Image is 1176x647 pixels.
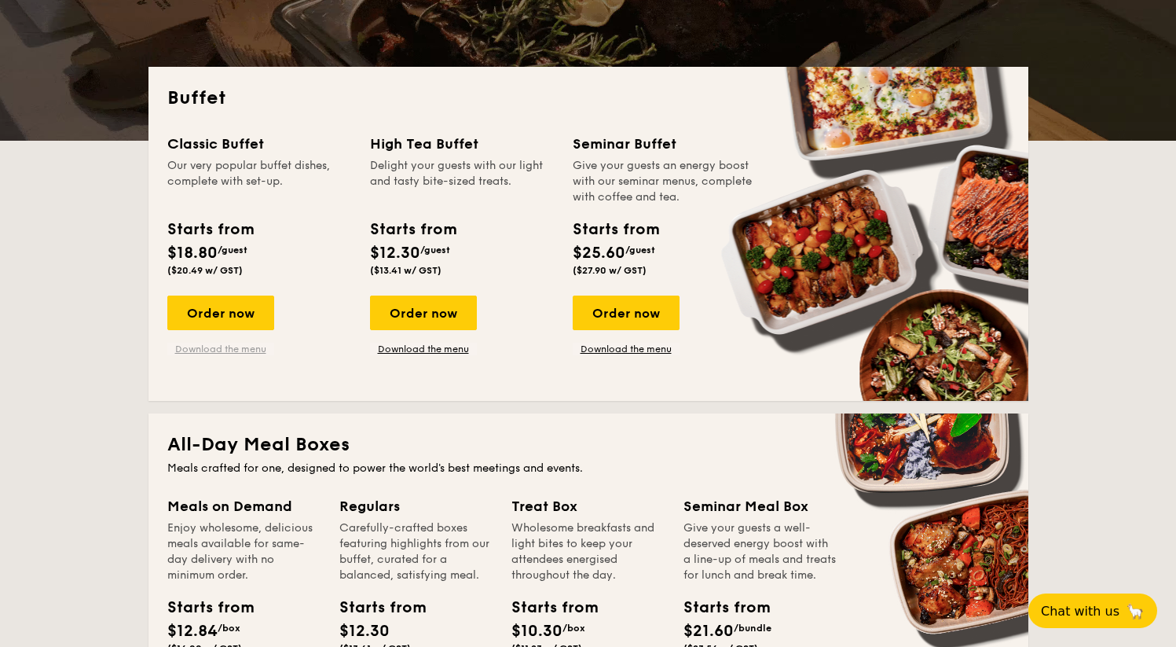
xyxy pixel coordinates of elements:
[683,495,837,517] div: Seminar Meal Box
[218,623,240,634] span: /box
[370,296,477,330] div: Order now
[339,520,493,583] div: Carefully-crafted boxes featuring highlights from our buffet, curated for a balanced, satisfying ...
[167,133,351,155] div: Classic Buffet
[573,296,680,330] div: Order now
[573,265,647,276] span: ($27.90 w/ GST)
[573,218,658,241] div: Starts from
[683,596,754,619] div: Starts from
[218,244,247,255] span: /guest
[420,244,450,255] span: /guest
[370,133,554,155] div: High Tea Buffet
[167,461,1009,476] div: Meals crafted for one, designed to power the world's best meetings and events.
[370,343,477,355] a: Download the menu
[167,265,243,276] span: ($20.49 w/ GST)
[734,623,771,634] span: /bundle
[1126,602,1145,620] span: 🦙
[167,343,274,355] a: Download the menu
[511,520,665,583] div: Wholesome breakfasts and light bites to keep your attendees energised throughout the day.
[683,520,837,583] div: Give your guests a well-deserved energy boost with a line-up of meals and treats for lunch and br...
[625,244,655,255] span: /guest
[370,218,456,241] div: Starts from
[370,158,554,205] div: Delight your guests with our light and tasty bite-sized treats.
[339,495,493,517] div: Regulars
[167,244,218,263] span: $18.80
[370,265,441,276] span: ($13.41 w/ GST)
[167,622,218,641] span: $12.84
[1041,604,1119,619] span: Chat with us
[511,622,562,641] span: $10.30
[167,596,238,619] div: Starts from
[167,158,351,205] div: Our very popular buffet dishes, complete with set-up.
[167,495,321,517] div: Meals on Demand
[339,596,410,619] div: Starts from
[511,596,582,619] div: Starts from
[167,86,1009,111] h2: Buffet
[370,244,420,263] span: $12.30
[1028,594,1157,628] button: Chat with us🦙
[167,218,253,241] div: Starts from
[167,520,321,583] div: Enjoy wholesome, delicious meals available for same-day delivery with no minimum order.
[339,622,390,641] span: $12.30
[511,495,665,517] div: Treat Box
[562,623,585,634] span: /box
[573,343,680,355] a: Download the menu
[573,244,625,263] span: $25.60
[167,432,1009,458] h2: All-Day Meal Boxes
[683,622,734,641] span: $21.60
[573,133,757,155] div: Seminar Buffet
[167,296,274,330] div: Order now
[573,158,757,205] div: Give your guests an energy boost with our seminar menus, complete with coffee and tea.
